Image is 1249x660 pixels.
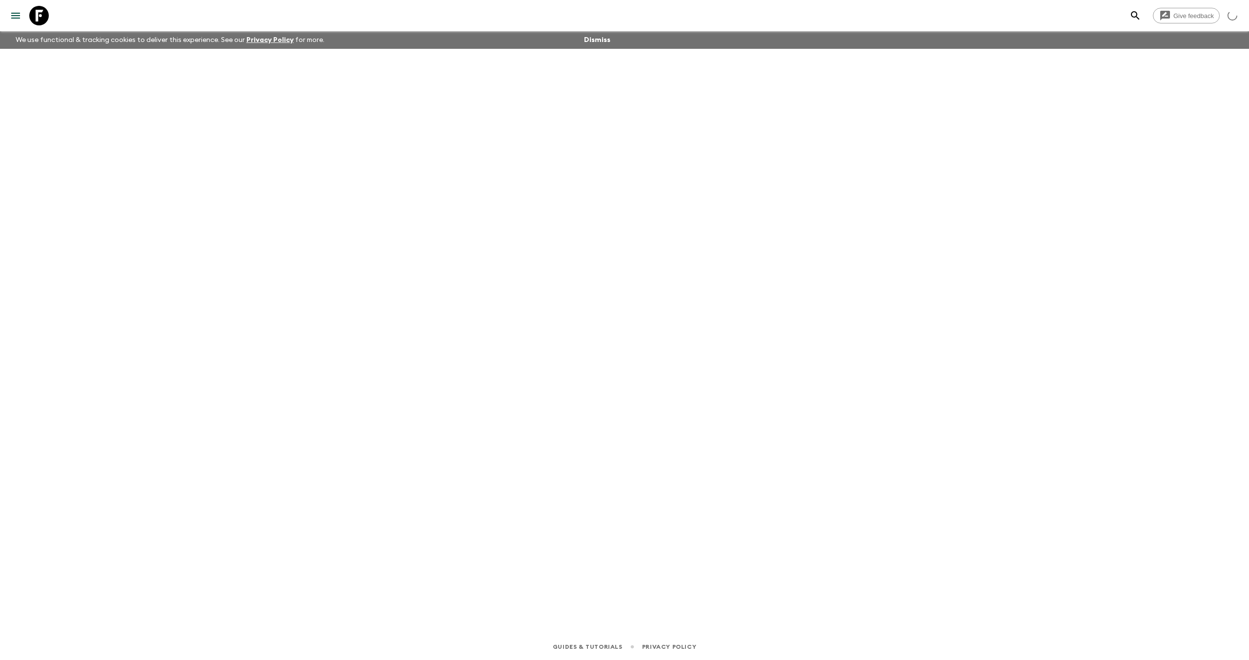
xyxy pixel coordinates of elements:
span: Give feedback [1168,12,1219,20]
a: Privacy Policy [246,37,294,43]
button: search adventures [1126,6,1145,25]
a: Privacy Policy [642,641,696,652]
button: menu [6,6,25,25]
p: We use functional & tracking cookies to deliver this experience. See our for more. [12,31,328,49]
button: Dismiss [582,33,613,47]
a: Give feedback [1153,8,1220,23]
a: Guides & Tutorials [553,641,623,652]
